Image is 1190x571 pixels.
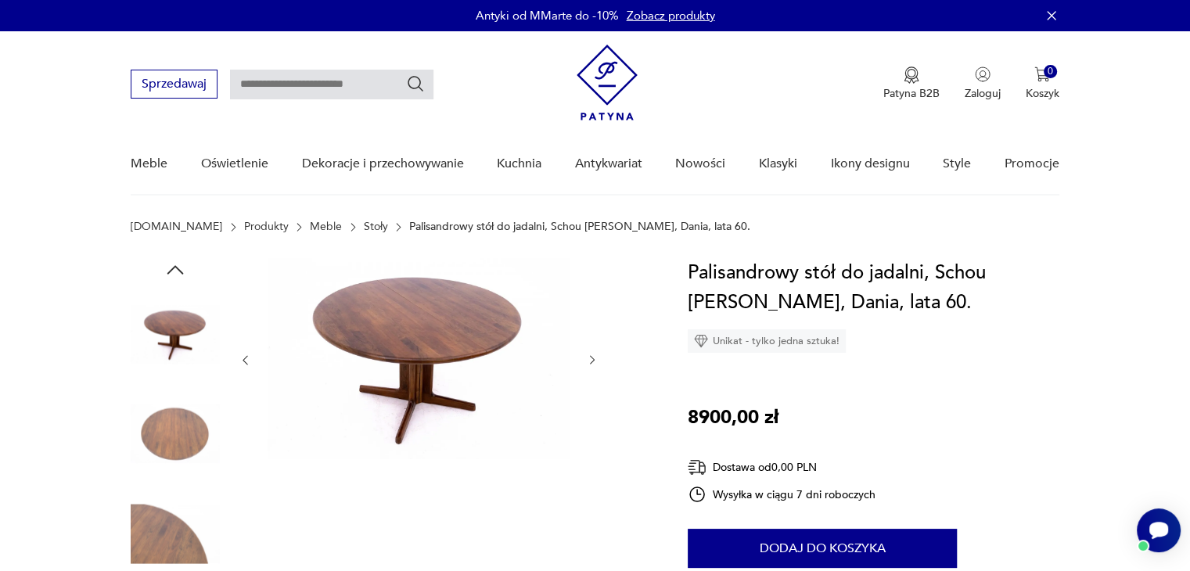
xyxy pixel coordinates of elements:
[131,221,222,233] a: [DOMAIN_NAME]
[131,390,220,479] img: Zdjęcie produktu Palisandrowy stół do jadalni, Schou Andersen, Dania, lata 60.
[575,134,642,194] a: Antykwariat
[688,458,875,477] div: Dostawa od 0,00 PLN
[1026,66,1059,101] button: 0Koszyk
[364,221,388,233] a: Stoły
[476,8,619,23] p: Antyki od MMarte do -10%
[883,86,940,101] p: Patyna B2B
[131,70,218,99] button: Sprzedawaj
[131,80,218,91] a: Sprzedawaj
[694,334,708,348] img: Ikona diamentu
[830,134,909,194] a: Ikony designu
[904,66,919,84] img: Ikona medalu
[268,258,570,459] img: Zdjęcie produktu Palisandrowy stół do jadalni, Schou Andersen, Dania, lata 60.
[688,529,957,568] button: Dodaj do koszyka
[244,221,289,233] a: Produkty
[201,134,268,194] a: Oświetlenie
[688,458,706,477] img: Ikona dostawy
[131,289,220,379] img: Zdjęcie produktu Palisandrowy stół do jadalni, Schou Andersen, Dania, lata 60.
[883,66,940,101] button: Patyna B2B
[943,134,971,194] a: Style
[1005,134,1059,194] a: Promocje
[883,66,940,101] a: Ikona medaluPatyna B2B
[1034,66,1050,82] img: Ikona koszyka
[406,74,425,93] button: Szukaj
[409,221,750,233] p: Palisandrowy stół do jadalni, Schou [PERSON_NAME], Dania, lata 60.
[497,134,541,194] a: Kuchnia
[577,45,638,120] img: Patyna - sklep z meblami i dekoracjami vintage
[965,86,1001,101] p: Zaloguj
[627,8,715,23] a: Zobacz produkty
[688,485,875,504] div: Wysyłka w ciągu 7 dni roboczych
[1026,86,1059,101] p: Koszyk
[310,221,342,233] a: Meble
[688,329,846,353] div: Unikat - tylko jedna sztuka!
[759,134,797,194] a: Klasyki
[965,66,1001,101] button: Zaloguj
[688,258,1059,318] h1: Palisandrowy stół do jadalni, Schou [PERSON_NAME], Dania, lata 60.
[975,66,990,82] img: Ikonka użytkownika
[675,134,725,194] a: Nowości
[1137,508,1181,552] iframe: Smartsupp widget button
[131,134,167,194] a: Meble
[301,134,463,194] a: Dekoracje i przechowywanie
[688,403,778,433] p: 8900,00 zł
[1044,65,1057,78] div: 0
